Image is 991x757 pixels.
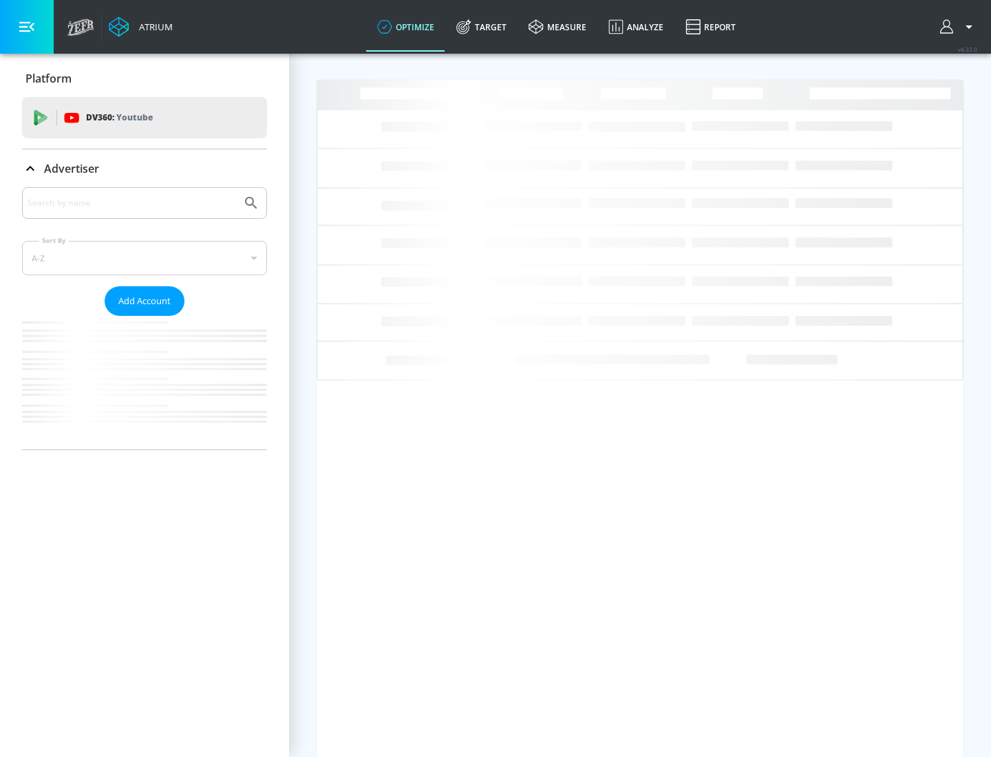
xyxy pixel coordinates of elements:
a: Analyze [597,2,674,52]
a: optimize [366,2,445,52]
p: DV360: [86,110,153,125]
div: Advertiser [22,187,267,449]
label: Sort By [39,236,69,245]
div: Advertiser [22,149,267,188]
div: Atrium [134,21,173,33]
span: v 4.32.0 [958,45,977,53]
a: Atrium [109,17,173,37]
a: Report [674,2,747,52]
nav: list of Advertiser [22,316,267,449]
a: measure [518,2,597,52]
p: Advertiser [44,161,99,176]
a: Target [445,2,518,52]
p: Platform [25,71,72,86]
div: A-Z [22,241,267,275]
div: DV360: Youtube [22,97,267,138]
button: Add Account [105,286,184,316]
input: Search by name [28,194,236,212]
div: Platform [22,59,267,98]
span: Add Account [118,293,171,309]
p: Youtube [116,110,153,125]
